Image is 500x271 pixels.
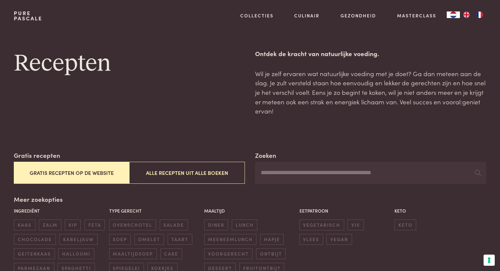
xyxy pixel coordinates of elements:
[109,234,131,245] span: soep
[204,234,256,245] span: meeneemlunch
[84,219,105,230] span: feta
[204,207,296,214] p: Maaltijd
[160,219,188,230] span: salade
[129,162,245,184] button: Alle recepten uit alle boeken
[255,69,486,116] p: Wil je zelf ervaren wat natuurlijke voeding met je doet? Ga dan meteen aan de slag. Je zult verst...
[484,255,495,266] button: Uw voorkeuren voor toestemming voor trackingtechnologieën
[204,219,228,230] span: diner
[58,248,94,259] span: halloumi
[447,11,486,18] aside: Language selected: Nederlands
[14,234,56,245] span: chocolade
[14,207,106,214] p: Ingrediënt
[341,12,376,19] a: Gezondheid
[260,234,284,245] span: hapje
[347,219,364,230] span: vis
[14,219,35,230] span: kaas
[299,219,344,230] span: vegetarisch
[168,234,192,245] span: taart
[394,219,416,230] span: keto
[14,10,42,21] a: PurePascale
[14,151,60,160] label: Gratis recepten
[255,49,379,58] strong: Ontdek de kracht van natuurlijke voeding.
[109,207,201,214] p: Type gerecht
[14,248,55,259] span: geitenkaas
[59,234,97,245] span: kabeljauw
[460,11,486,18] ul: Language list
[39,219,61,230] span: zalm
[204,248,252,259] span: voorgerecht
[160,248,182,259] span: cake
[134,234,164,245] span: omelet
[255,151,276,160] label: Zoeken
[109,219,156,230] span: ovenschotel
[397,12,436,19] a: Masterclass
[232,219,257,230] span: lunch
[14,162,129,184] button: Gratis recepten op de website
[294,12,320,19] a: Culinair
[299,234,323,245] span: vlees
[326,234,352,245] span: vegan
[299,207,391,214] p: Eetpatroon
[256,248,286,259] span: ontbijt
[473,11,486,18] a: FR
[447,11,460,18] div: Language
[14,49,245,78] h1: Recepten
[460,11,473,18] a: EN
[109,248,157,259] span: maaltijdsoep
[240,12,274,19] a: Collecties
[65,219,81,230] span: kip
[447,11,460,18] a: NL
[394,207,486,214] p: Keto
